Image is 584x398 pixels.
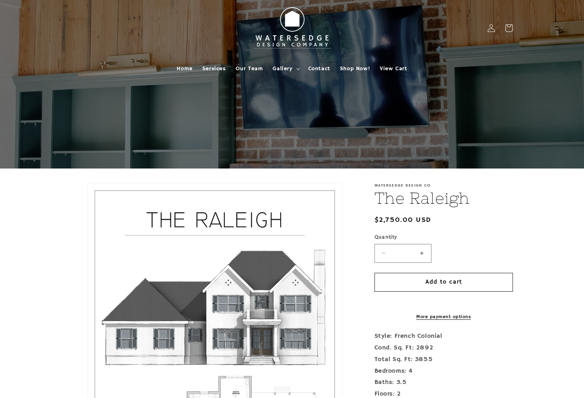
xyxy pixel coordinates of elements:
label: Quantity [374,234,513,242]
h1: The Raleigh [374,188,513,209]
span: Gallery [273,65,292,72]
span: Contact [308,65,330,72]
summary: Gallery [268,60,303,77]
span: Services [202,65,226,72]
button: Add to cart [374,273,513,292]
a: Home [172,60,197,77]
span: $2,750.00 USD [374,215,431,225]
span: Our Team [236,65,263,72]
a: Shop Now! [335,60,375,77]
a: Services [197,60,231,77]
p: Watersedge Design Co [374,183,513,188]
a: More payment options [374,313,513,321]
span: View Cart [380,65,407,72]
a: View Cart [375,60,412,77]
span: Shop Now! [340,65,370,72]
img: Watersedge Design Co [248,3,336,53]
span: Home [177,65,192,72]
a: Contact [303,60,335,77]
a: Our Team [231,60,268,77]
